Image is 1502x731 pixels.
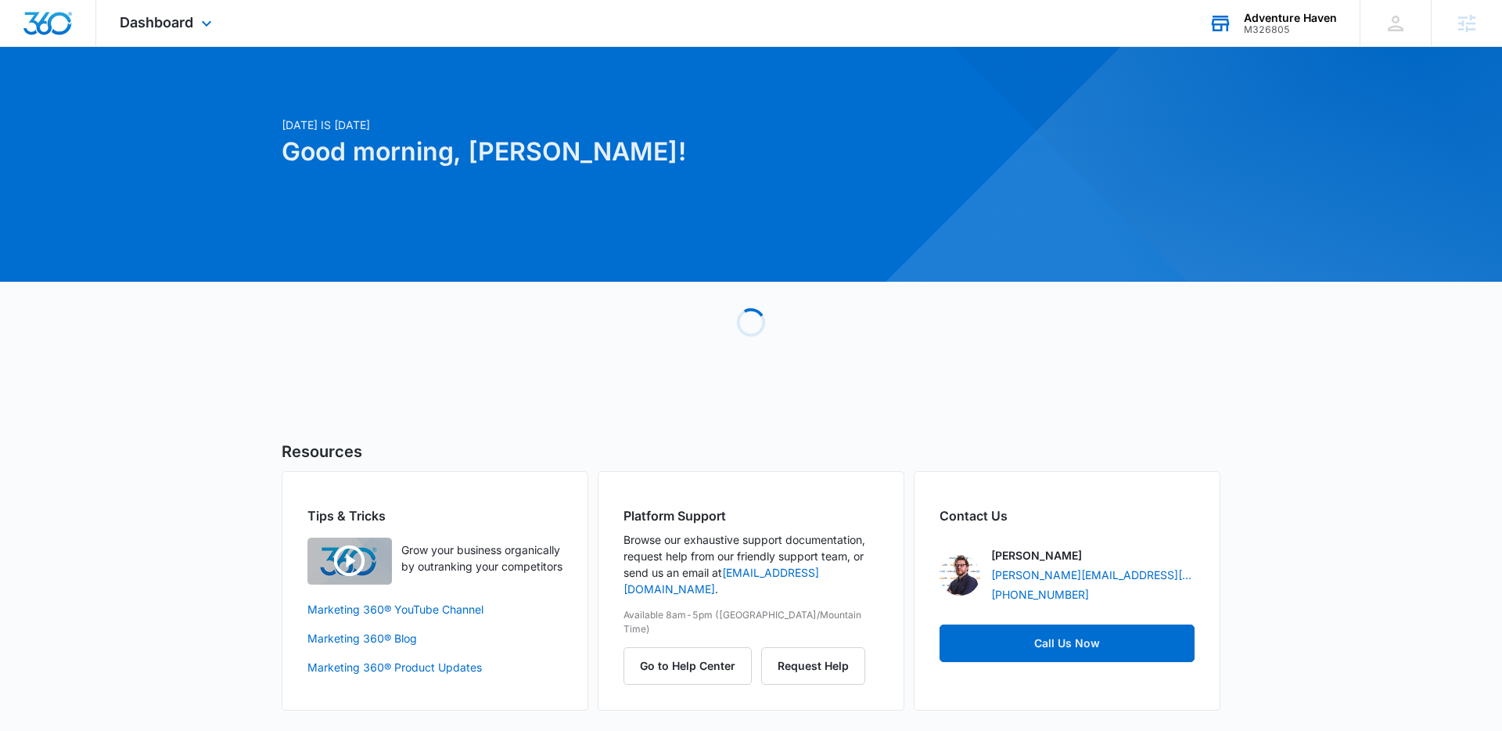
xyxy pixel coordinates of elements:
[1244,12,1337,24] div: account name
[623,659,761,672] a: Go to Help Center
[401,542,562,574] p: Grow your business organically by outranking your competitors
[307,659,562,675] a: Marketing 360® Product Updates
[623,647,752,685] button: Go to Help Center
[307,630,562,646] a: Marketing 360® Blog
[282,117,901,133] p: [DATE] is [DATE]
[940,555,980,596] img: Thomas Baron
[761,647,865,685] button: Request Help
[307,601,562,618] a: Marketing 360® YouTube Channel
[623,608,879,636] p: Available 8am-5pm ([GEOGRAPHIC_DATA]/Mountain Time)
[991,586,1089,603] a: [PHONE_NUMBER]
[307,538,392,585] img: Quick Overview Video
[623,531,879,597] p: Browse our exhaustive support documentation, request help from our friendly support team, or send...
[282,440,1220,463] h5: Resources
[991,547,1082,564] p: [PERSON_NAME]
[1244,24,1337,35] div: account id
[307,506,562,525] h2: Tips & Tricks
[991,567,1195,583] a: [PERSON_NAME][EMAIL_ADDRESS][PERSON_NAME][DOMAIN_NAME]
[282,133,901,171] h1: Good morning, [PERSON_NAME]!
[761,659,865,672] a: Request Help
[940,625,1195,662] a: Call Us Now
[623,506,879,525] h2: Platform Support
[940,506,1195,525] h2: Contact Us
[120,14,193,31] span: Dashboard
